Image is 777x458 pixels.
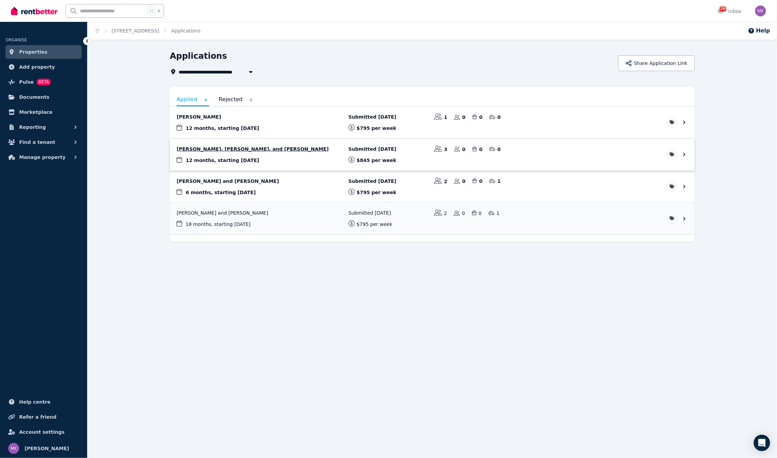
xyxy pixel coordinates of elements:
[158,8,160,14] span: k
[718,8,741,15] div: Inbox
[754,435,770,451] div: Open Intercom Messenger
[11,6,57,16] img: RentBetter
[19,48,47,56] span: Properties
[171,27,201,34] span: Applications
[177,94,209,106] a: Applied
[170,171,695,203] a: View application: Jane Mulligan and Bethany Coghlan
[755,5,766,16] img: Maor Kirsner
[5,425,82,439] a: Account settings
[5,60,82,74] a: Add property
[37,79,51,85] span: BETA
[25,444,69,453] span: [PERSON_NAME]
[5,150,82,164] button: Manage property
[170,107,695,138] a: View application: Daniel Hersch
[719,6,727,11] span: 1295
[618,55,695,71] button: Share Application Link
[5,120,82,134] button: Reporting
[5,105,82,119] a: Marketplace
[19,123,46,131] span: Reporting
[5,135,82,149] button: Find a tenant
[19,63,55,71] span: Add property
[5,410,82,424] a: Refer a friend
[248,97,255,103] span: 0
[5,395,82,409] a: Help centre
[19,138,55,146] span: Find a tenant
[112,28,159,33] a: [STREET_ADDRESS]
[19,153,66,161] span: Manage property
[19,398,51,406] span: Help centre
[170,139,695,171] a: View application: Jennifer Murphy, Kyle Muies, and Elyse Roche
[170,203,695,234] a: View application: Daniel Beaverstock and Danelle Brodin
[5,38,27,42] span: ORGANISE
[219,94,255,105] a: Rejected
[19,78,34,86] span: Pulse
[5,90,82,104] a: Documents
[202,97,209,103] span: 4
[19,413,56,421] span: Refer a friend
[5,75,82,89] a: PulseBETA
[19,428,65,436] span: Account settings
[8,443,19,454] img: Maor Kirsner
[19,108,52,116] span: Marketplace
[19,93,50,101] span: Documents
[87,22,209,40] nav: Breadcrumb
[170,51,227,62] h1: Applications
[5,45,82,59] a: Properties
[748,27,770,35] button: Help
